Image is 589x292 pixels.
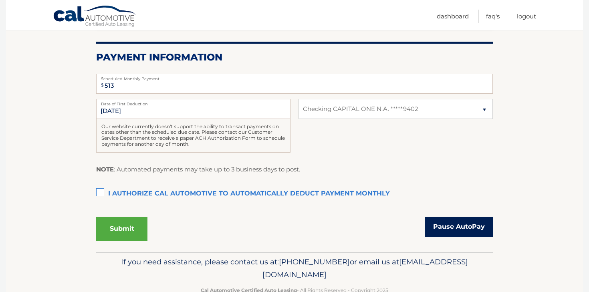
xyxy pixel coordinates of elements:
p: If you need assistance, please contact us at: or email us at [101,256,488,281]
a: Logout [517,10,536,23]
span: [PHONE_NUMBER] [279,257,350,266]
label: I authorize cal automotive to automatically deduct payment monthly [96,186,493,202]
span: $ [99,76,106,94]
a: Cal Automotive [53,5,137,28]
button: Submit [96,217,147,241]
input: Payment Amount [96,74,493,94]
input: Payment Date [96,99,290,119]
div: Our website currently doesn't support the ability to transact payments on dates other than the sc... [96,119,290,153]
strong: NOTE [96,165,114,173]
p: : Automated payments may take up to 3 business days to post. [96,164,300,175]
span: [EMAIL_ADDRESS][DOMAIN_NAME] [262,257,468,279]
a: FAQ's [486,10,500,23]
label: Scheduled Monthly Payment [96,74,493,80]
h2: Payment Information [96,51,493,63]
a: Dashboard [437,10,469,23]
a: Pause AutoPay [425,217,493,237]
label: Date of First Deduction [96,99,290,105]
